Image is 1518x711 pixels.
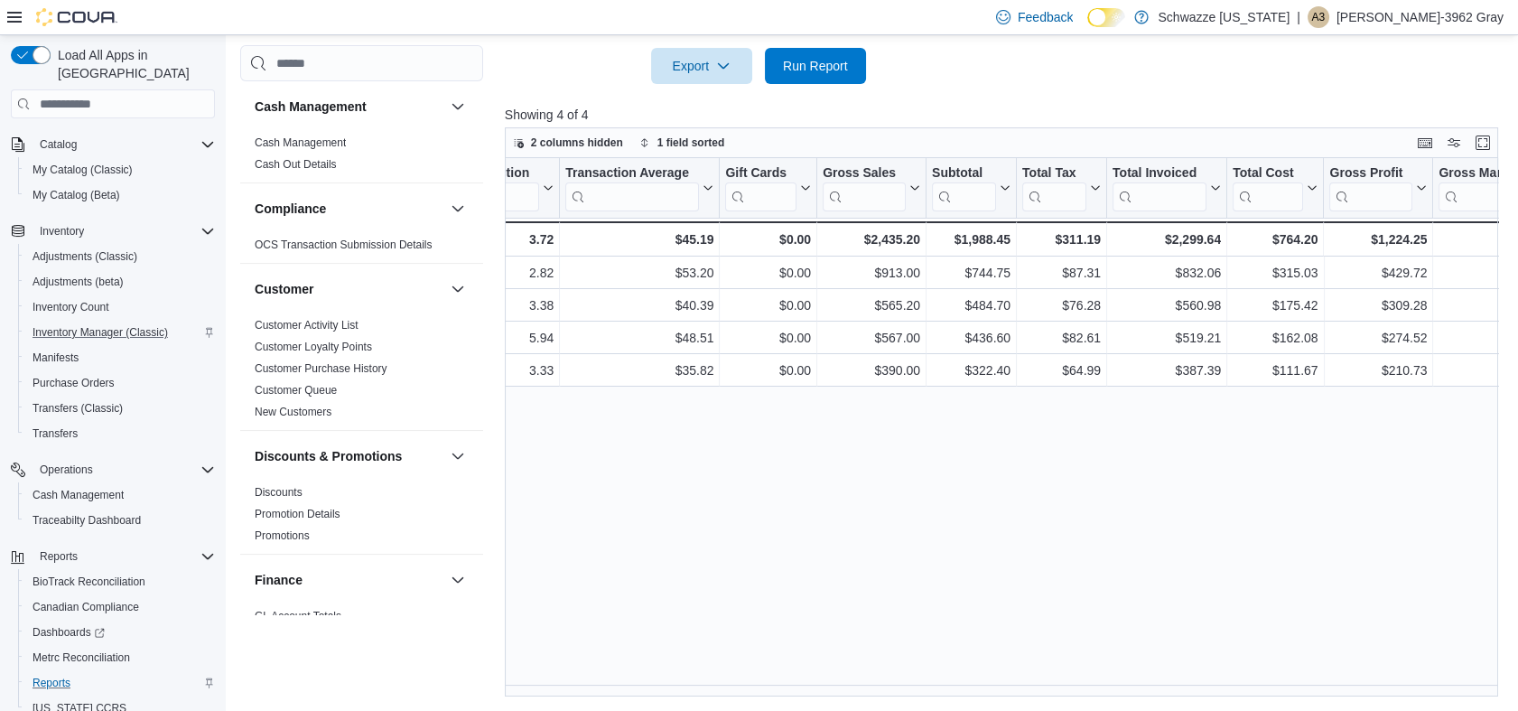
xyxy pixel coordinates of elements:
[255,447,443,465] button: Discounts & Promotions
[18,396,222,421] button: Transfers (Classic)
[40,224,84,239] span: Inventory
[33,401,123,416] span: Transfers (Classic)
[18,244,222,269] button: Adjustments (Classic)
[783,57,848,75] span: Run Report
[25,484,131,506] a: Cash Management
[1113,165,1221,211] button: Total Invoiced
[1022,229,1101,250] div: $311.19
[255,529,310,542] a: Promotions
[1158,6,1290,28] p: Schwazze [US_STATE]
[725,360,811,382] div: $0.00
[33,546,215,567] span: Reports
[932,328,1010,350] div: $436.60
[25,347,215,369] span: Manifests
[255,98,443,116] button: Cash Management
[565,328,713,350] div: $48.51
[255,340,372,354] span: Customer Loyalty Points
[1329,360,1427,382] div: $210.73
[25,622,112,643] a: Dashboards
[725,295,811,317] div: $0.00
[255,238,433,252] span: OCS Transaction Submission Details
[255,200,326,218] h3: Compliance
[255,609,341,623] span: GL Account Totals
[447,445,469,467] button: Discounts & Promotions
[18,645,222,670] button: Metrc Reconciliation
[18,345,222,370] button: Manifests
[4,132,222,157] button: Catalog
[18,670,222,696] button: Reports
[25,322,215,343] span: Inventory Manager (Classic)
[1308,6,1329,28] div: Alfred-3962 Gray
[33,676,70,690] span: Reports
[1113,360,1221,382] div: $387.39
[657,136,725,150] span: 1 field sorted
[25,596,215,618] span: Canadian Compliance
[932,165,996,182] div: Subtotal
[33,650,130,665] span: Metrc Reconciliation
[18,421,222,446] button: Transfers
[255,405,331,419] span: New Customers
[1336,6,1504,28] p: [PERSON_NAME]-3962 Gray
[823,295,920,317] div: $565.20
[25,159,140,181] a: My Catalog (Classic)
[1329,165,1412,182] div: Gross Profit
[1113,165,1206,182] div: Total Invoiced
[447,278,469,300] button: Customer
[33,325,168,340] span: Inventory Manager (Classic)
[255,200,443,218] button: Compliance
[255,341,372,353] a: Customer Loyalty Points
[531,136,623,150] span: 2 columns hidden
[632,132,732,154] button: 1 field sorted
[1022,295,1101,317] div: $76.28
[255,486,303,499] a: Discounts
[410,295,554,317] div: 3.38
[25,296,116,318] a: Inventory Count
[33,275,124,289] span: Adjustments (beta)
[823,360,920,382] div: $390.00
[33,546,85,567] button: Reports
[33,513,141,528] span: Traceabilty Dashboard
[255,406,331,418] a: New Customers
[255,136,346,150] span: Cash Management
[25,596,146,618] a: Canadian Compliance
[255,318,359,332] span: Customer Activity List
[565,360,713,382] div: $35.82
[33,220,215,242] span: Inventory
[25,571,153,593] a: BioTrack Reconciliation
[33,134,84,155] button: Catalog
[255,280,313,298] h3: Customer
[255,485,303,500] span: Discounts
[51,46,215,82] span: Load All Apps in [GEOGRAPHIC_DATA]
[932,295,1010,317] div: $484.70
[255,529,310,543] span: Promotions
[4,457,222,482] button: Operations
[447,198,469,220] button: Compliance
[565,165,713,211] button: Transaction Average
[255,508,340,520] a: Promotion Details
[823,165,906,211] div: Gross Sales
[25,271,131,293] a: Adjustments (beta)
[1329,165,1427,211] button: Gross Profit
[1414,132,1436,154] button: Keyboard shortcuts
[33,488,124,502] span: Cash Management
[240,482,483,554] div: Discounts & Promotions
[565,263,713,285] div: $53.20
[255,280,443,298] button: Customer
[25,159,215,181] span: My Catalog (Classic)
[25,510,148,531] a: Traceabilty Dashboard
[932,360,1010,382] div: $322.40
[25,647,137,669] a: Metrc Reconciliation
[565,165,699,182] div: Transaction Average
[33,376,115,390] span: Purchase Orders
[765,48,866,84] button: Run Report
[1113,295,1221,317] div: $560.98
[33,426,78,441] span: Transfers
[255,383,337,398] span: Customer Queue
[18,569,222,594] button: BioTrack Reconciliation
[255,384,337,397] a: Customer Queue
[255,361,387,376] span: Customer Purchase History
[18,594,222,620] button: Canadian Compliance
[18,157,222,182] button: My Catalog (Classic)
[725,165,811,211] button: Gift Cards
[1022,165,1101,211] button: Total Tax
